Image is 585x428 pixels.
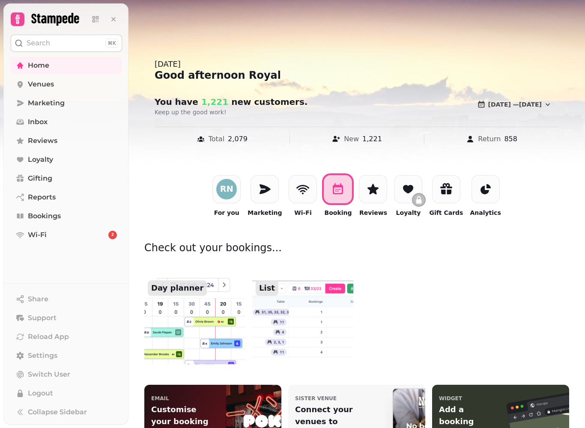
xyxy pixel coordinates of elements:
[11,328,122,345] button: Reload App
[28,388,53,398] span: Logout
[28,313,57,323] span: Support
[28,351,57,361] span: Settings
[252,262,353,364] img: aHR0cHM6Ly9zMy5ldS13ZXN0LTEuYW1hem9uYXdzLmNvbS9hc3NldHMuYmxhY2tieC5pby9wcm9kdWN0L2hvbWUvaW5mb3JtY...
[11,366,122,383] button: Switch User
[396,208,421,217] p: Loyalty
[28,136,57,146] span: Reviews
[28,98,65,108] span: Marketing
[148,280,207,296] p: Day planner
[295,395,337,402] p: sister venue
[28,230,47,240] span: Wi-Fi
[429,208,463,217] p: Gift Cards
[28,155,53,165] span: Loyalty
[144,241,569,262] p: Check out your bookings...
[27,38,50,48] p: Search
[11,76,122,93] a: Venues
[11,347,122,364] a: Settings
[324,208,352,217] p: Booking
[151,395,169,402] p: email
[11,309,122,327] button: Support
[11,226,122,244] a: Wi-Fi2
[155,108,374,116] p: Keep up the good work!
[144,262,245,364] a: Day planner
[28,79,54,89] span: Venues
[11,385,122,402] button: Logout
[488,101,542,107] span: [DATE] — [DATE]
[11,95,122,112] a: Marketing
[252,262,353,364] a: List
[28,173,52,184] span: Gifting
[11,151,122,168] a: Loyalty
[28,294,48,304] span: Share
[470,208,501,217] p: Analytics
[28,211,61,221] span: Bookings
[248,208,282,217] p: Marketing
[28,407,87,417] span: Collapse Sidebar
[11,291,122,308] button: Share
[155,58,559,70] div: [DATE]
[11,132,122,149] a: Reviews
[439,395,462,402] p: widget
[256,280,278,296] p: List
[28,369,70,380] span: Switch User
[144,262,245,364] img: aHR0cHM6Ly9zMy5ldS13ZXN0LTEuYW1hem9uYXdzLmNvbS9hc3NldHMuYmxhY2tieC5pby9wcm9kdWN0L2hvbWUvaW5mb3JtY...
[11,208,122,225] a: Bookings
[359,208,387,217] p: Reviews
[28,192,56,202] span: Reports
[11,57,122,74] a: Home
[11,189,122,206] a: Reports
[28,60,49,71] span: Home
[198,97,228,107] span: 1,221
[220,185,233,193] div: R N
[11,113,122,131] a: Inbox
[155,96,319,108] h2: You have new customer s .
[155,68,559,82] div: Good afternoon Royal
[28,117,48,127] span: Inbox
[111,232,114,238] span: 2
[214,208,239,217] p: For you
[11,35,122,52] button: Search⌘K
[11,170,122,187] a: Gifting
[294,208,311,217] p: Wi-Fi
[11,404,122,421] button: Collapse Sidebar
[470,96,559,113] button: [DATE] —[DATE]
[105,39,118,48] div: ⌘K
[28,332,69,342] span: Reload App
